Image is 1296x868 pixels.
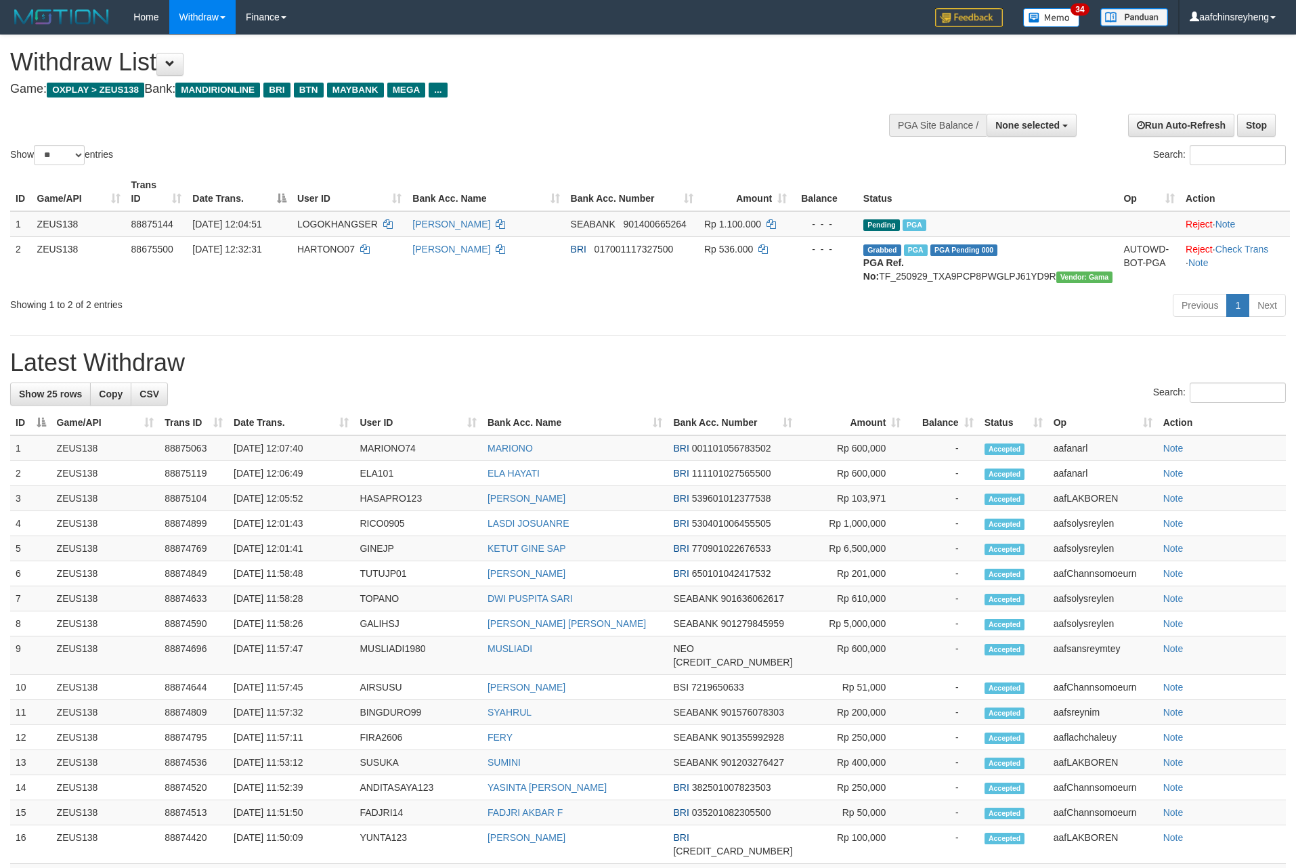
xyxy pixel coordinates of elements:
[906,825,978,864] td: -
[159,410,228,435] th: Trans ID: activate to sort column ascending
[1163,732,1184,743] a: Note
[488,732,513,743] a: FERY
[10,461,51,486] td: 2
[488,757,521,768] a: SUMINI
[51,800,160,825] td: ZEUS138
[721,593,784,604] span: Copy 901636062617 to clipboard
[906,511,978,536] td: -
[692,468,771,479] span: Copy 111101027565500 to clipboard
[10,725,51,750] td: 12
[1118,173,1180,211] th: Op: activate to sort column ascending
[159,700,228,725] td: 88874809
[1048,410,1158,435] th: Op: activate to sort column ascending
[10,211,32,237] td: 1
[906,486,978,511] td: -
[159,486,228,511] td: 88875104
[1180,211,1290,237] td: ·
[985,494,1025,505] span: Accepted
[1163,543,1184,554] a: Note
[1163,643,1184,654] a: Note
[798,825,906,864] td: Rp 100,000
[47,83,144,97] span: OXPLAY > ZEUS138
[354,700,482,725] td: BINGDURO99
[906,461,978,486] td: -
[1163,493,1184,504] a: Note
[1190,383,1286,403] input: Search:
[1237,114,1276,137] a: Stop
[228,700,354,725] td: [DATE] 11:57:32
[228,636,354,675] td: [DATE] 11:57:47
[488,618,646,629] a: [PERSON_NAME] [PERSON_NAME]
[354,636,482,675] td: MUSLIADI1980
[10,435,51,461] td: 1
[1163,707,1184,718] a: Note
[673,657,792,668] span: Copy 5859457168856576 to clipboard
[488,832,565,843] a: [PERSON_NAME]
[673,707,718,718] span: SEABANK
[906,700,978,725] td: -
[863,244,901,256] span: Grabbed
[1048,800,1158,825] td: aafChannsomoeurn
[1163,832,1184,843] a: Note
[673,593,718,604] span: SEABANK
[1048,611,1158,636] td: aafsolysreylen
[10,611,51,636] td: 8
[228,486,354,511] td: [DATE] 12:05:52
[131,219,173,230] span: 88875144
[228,800,354,825] td: [DATE] 11:51:50
[10,145,113,165] label: Show entries
[354,725,482,750] td: FIRA2606
[412,219,490,230] a: [PERSON_NAME]
[985,569,1025,580] span: Accepted
[354,486,482,511] td: HASAPRO123
[51,486,160,511] td: ZEUS138
[1215,244,1269,255] a: Check Trans
[10,775,51,800] td: 14
[354,536,482,561] td: GINEJP
[51,611,160,636] td: ZEUS138
[1048,536,1158,561] td: aafsolysreylen
[354,435,482,461] td: MARIONO74
[354,561,482,586] td: TUTUJP01
[19,389,82,399] span: Show 25 rows
[51,700,160,725] td: ZEUS138
[673,807,689,818] span: BRI
[159,636,228,675] td: 88874696
[228,611,354,636] td: [DATE] 11:58:26
[10,700,51,725] td: 11
[10,236,32,288] td: 2
[985,733,1025,744] span: Accepted
[1158,410,1286,435] th: Action
[985,783,1025,794] span: Accepted
[354,461,482,486] td: ELA101
[10,49,850,76] h1: Withdraw List
[673,518,689,529] span: BRI
[488,782,607,793] a: YASINTA [PERSON_NAME]
[159,561,228,586] td: 88874849
[692,807,771,818] span: Copy 035201082305500 to clipboard
[228,586,354,611] td: [DATE] 11:58:28
[159,461,228,486] td: 88875119
[354,750,482,775] td: SUSUKA
[51,536,160,561] td: ZEUS138
[1048,700,1158,725] td: aafsreynim
[985,443,1025,455] span: Accepted
[10,383,91,406] a: Show 25 rows
[906,775,978,800] td: -
[10,173,32,211] th: ID
[691,682,744,693] span: Copy 7219650633 to clipboard
[798,561,906,586] td: Rp 201,000
[863,219,900,231] span: Pending
[1163,682,1184,693] a: Note
[985,758,1025,769] span: Accepted
[1163,618,1184,629] a: Note
[906,435,978,461] td: -
[1153,145,1286,165] label: Search:
[595,244,674,255] span: Copy 017001117327500 to clipboard
[51,410,160,435] th: Game/API: activate to sort column ascending
[297,219,378,230] span: LOGOKHANGSER
[985,644,1025,655] span: Accepted
[1023,8,1080,27] img: Button%20Memo.svg
[692,543,771,554] span: Copy 770901022676533 to clipboard
[673,468,689,479] span: BRI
